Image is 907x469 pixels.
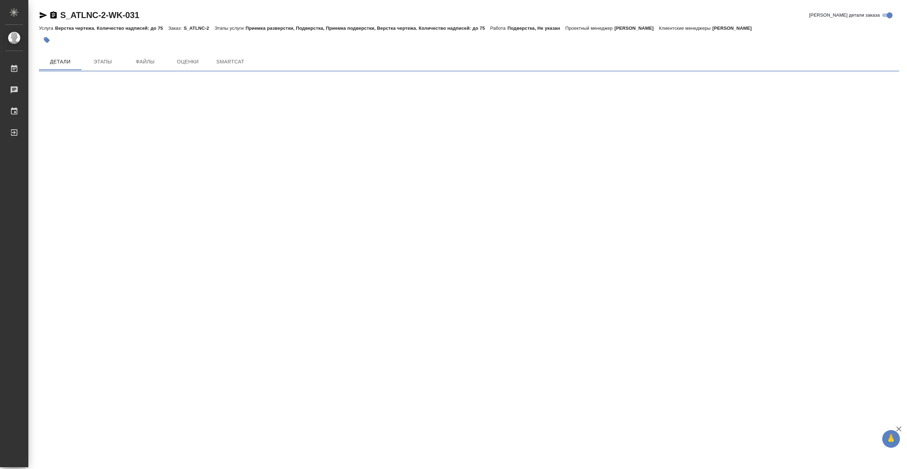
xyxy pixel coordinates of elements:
[809,12,880,19] span: [PERSON_NAME] детали заказа
[43,57,77,66] span: Детали
[184,26,214,31] p: S_ATLNC-2
[712,26,757,31] p: [PERSON_NAME]
[885,431,897,446] span: 🙏
[168,26,184,31] p: Заказ:
[49,11,58,19] button: Скопировать ссылку
[171,57,205,66] span: Оценки
[39,32,55,48] button: Добавить тэг
[565,26,614,31] p: Проектный менеджер
[39,11,47,19] button: Скопировать ссылку для ЯМессенджера
[659,26,712,31] p: Клиентские менеджеры
[55,26,168,31] p: Верстка чертежа. Количество надписей: до 75
[60,10,139,20] a: S_ATLNC-2-WK-031
[128,57,162,66] span: Файлы
[882,430,900,448] button: 🙏
[246,26,490,31] p: Приемка разверстки, Подверстка, Приемка подверстки, Верстка чертежа. Количество надписей: до 75
[614,26,659,31] p: [PERSON_NAME]
[214,26,246,31] p: Этапы услуги
[490,26,508,31] p: Работа
[213,57,247,66] span: SmartCat
[39,26,55,31] p: Услуга
[507,26,565,31] p: Подверстка, Не указан
[86,57,120,66] span: Этапы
